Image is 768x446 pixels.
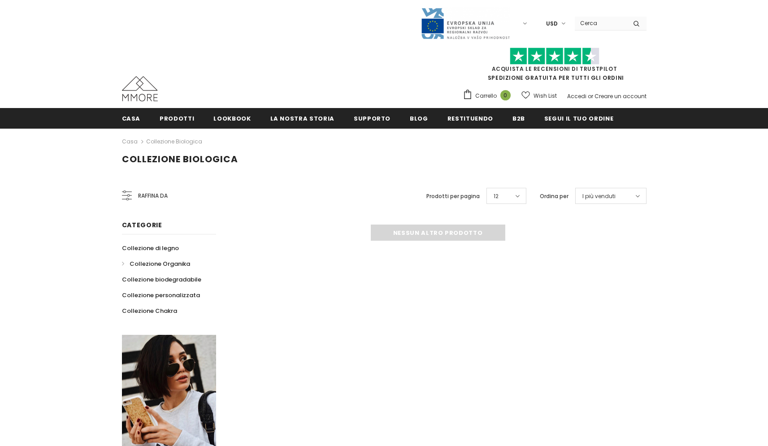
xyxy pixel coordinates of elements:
a: Creare un account [594,92,647,100]
a: Casa [122,108,141,128]
a: Casa [122,136,138,147]
img: Fidati di Pilot Stars [510,48,599,65]
input: Search Site [575,17,626,30]
label: Prodotti per pagina [426,192,480,201]
span: USD [546,19,558,28]
a: Restituendo [447,108,493,128]
span: Collezione biologica [122,153,238,165]
a: Collezione biologica [146,138,202,145]
a: Collezione Organika [122,256,190,272]
a: Blog [410,108,428,128]
a: Carrello 0 [463,89,515,103]
a: Lookbook [213,108,251,128]
span: Categorie [122,221,162,229]
span: La nostra storia [270,114,334,123]
span: I più venduti [582,192,616,201]
a: Accedi [567,92,586,100]
a: Javni Razpis [421,19,510,27]
span: Wish List [534,91,557,100]
span: 12 [494,192,499,201]
span: Collezione personalizzata [122,291,200,299]
a: Collezione biodegradabile [122,272,201,287]
a: Collezione personalizzata [122,287,200,303]
span: or [588,92,593,100]
a: Acquista le recensioni di TrustPilot [492,65,617,73]
label: Ordina per [540,192,568,201]
span: Segui il tuo ordine [544,114,613,123]
a: La nostra storia [270,108,334,128]
a: B2B [512,108,525,128]
span: B2B [512,114,525,123]
span: supporto [354,114,391,123]
span: Collezione biodegradabile [122,275,201,284]
span: Carrello [475,91,497,100]
span: Collezione di legno [122,244,179,252]
span: 0 [500,90,511,100]
span: Restituendo [447,114,493,123]
span: Prodotti [160,114,194,123]
a: Collezione di legno [122,240,179,256]
a: supporto [354,108,391,128]
span: Casa [122,114,141,123]
span: Collezione Organika [130,260,190,268]
span: Raffina da [138,191,168,201]
img: Casi MMORE [122,76,158,101]
span: Blog [410,114,428,123]
a: Prodotti [160,108,194,128]
span: Lookbook [213,114,251,123]
a: Segui il tuo ordine [544,108,613,128]
span: SPEDIZIONE GRATUITA PER TUTTI GLI ORDINI [463,52,647,82]
a: Collezione Chakra [122,303,177,319]
img: Javni Razpis [421,7,510,40]
span: Collezione Chakra [122,307,177,315]
a: Wish List [521,88,557,104]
